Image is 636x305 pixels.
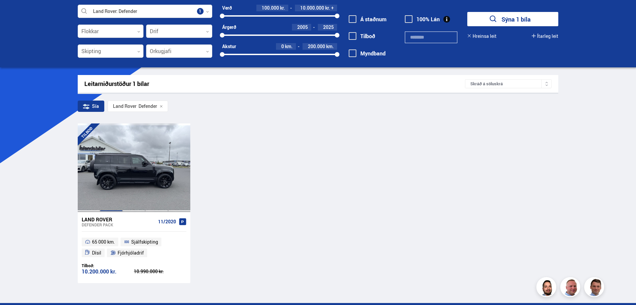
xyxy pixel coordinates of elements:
[78,212,190,283] a: Land Rover Defender PACK 11/2020 65 000 km. Sjálfskipting Dísil Fjórhjóladrif Tilboð: 10.200.000 ...
[5,3,25,23] button: Open LiveChat chat widget
[134,269,186,274] div: 10.990.000 kr.
[308,43,325,49] span: 200.000
[331,5,334,11] span: +
[92,238,115,246] span: 65 000 km.
[84,80,465,87] div: Leitarniðurstöður 1 bílar
[131,238,158,246] span: Sjálfskipting
[467,34,497,39] button: Hreinsa leit
[118,249,144,257] span: Fjórhjóladrif
[285,44,293,49] span: km.
[82,222,155,227] div: Defender PACK
[113,104,157,109] span: Defender
[92,249,101,257] span: Dísil
[300,5,324,11] span: 10.000.000
[465,79,552,88] div: Skráð á söluskrá
[222,44,236,49] div: Akstur
[297,24,308,30] span: 2005
[113,104,136,109] div: Land Rover
[281,43,284,49] span: 0
[222,25,236,30] div: Árgerð
[222,5,232,11] div: Verð
[325,5,330,11] span: kr.
[561,278,581,298] img: siFngHWaQ9KaOqBr.png
[326,44,334,49] span: km.
[323,24,334,30] span: 2025
[467,12,558,26] button: Sýna 1 bíla
[585,278,605,298] img: FbJEzSuNWCJXmdc-.webp
[82,269,134,274] div: 10.200.000 kr.
[405,16,440,22] label: 100% Lán
[82,216,155,222] div: Land Rover
[280,5,285,11] span: kr.
[349,50,386,56] label: Myndband
[78,101,104,112] div: Sía
[262,5,279,11] span: 100.000
[349,16,387,22] label: Á staðnum
[349,33,375,39] label: Tilboð
[532,34,558,39] button: Ítarleg leit
[537,278,557,298] img: nhp88E3Fdnt1Opn2.png
[82,263,134,268] div: Tilboð:
[158,219,176,224] span: 11/2020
